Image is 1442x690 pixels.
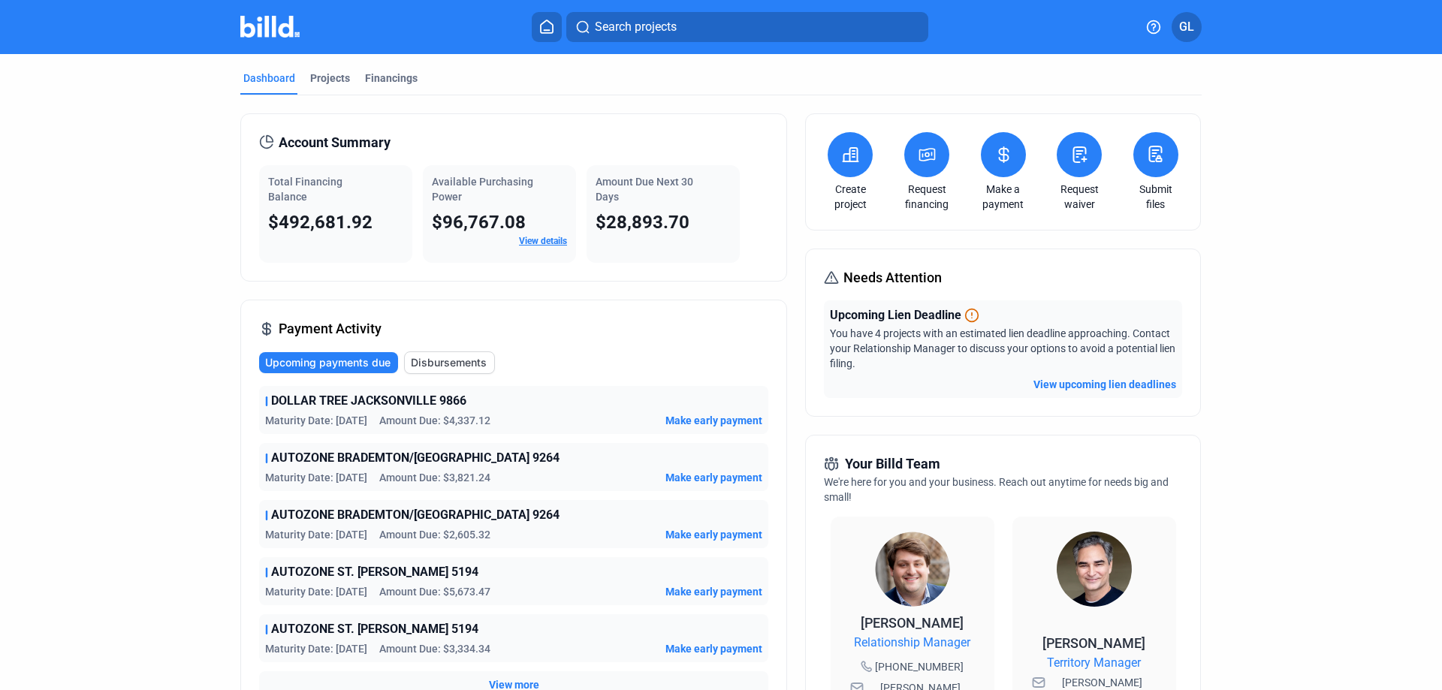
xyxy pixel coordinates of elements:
span: Disbursements [411,355,487,370]
span: Relationship Manager [854,634,970,652]
button: View upcoming lien deadlines [1033,377,1176,392]
span: GL [1179,18,1194,36]
span: Maturity Date: [DATE] [265,413,367,428]
a: View details [519,236,567,246]
span: [PERSON_NAME] [861,615,964,631]
button: Make early payment [665,470,762,485]
span: We're here for you and your business. Reach out anytime for needs big and small! [824,476,1169,503]
span: Payment Activity [279,318,382,339]
span: AUTOZONE ST. [PERSON_NAME] 5194 [271,563,478,581]
a: Request waiver [1053,182,1106,212]
button: GL [1172,12,1202,42]
button: Make early payment [665,527,762,542]
span: Amount Due: $3,821.24 [379,470,490,485]
button: Make early payment [665,413,762,428]
button: Disbursements [404,351,495,374]
button: Make early payment [665,584,762,599]
a: Request financing [900,182,953,212]
span: Account Summary [279,132,391,153]
span: Maturity Date: [DATE] [265,584,367,599]
span: AUTOZONE BRADEMTON/[GEOGRAPHIC_DATA] 9264 [271,506,560,524]
span: Your Billd Team [845,453,940,475]
span: Amount Due: $3,334.34 [379,641,490,656]
img: Relationship Manager [875,532,950,607]
span: [PHONE_NUMBER] [875,659,964,674]
a: Make a payment [977,182,1030,212]
span: [PERSON_NAME] [1042,635,1145,651]
span: You have 4 projects with an estimated lien deadline approaching. Contact your Relationship Manage... [830,327,1175,369]
span: $492,681.92 [268,212,373,233]
span: AUTOZONE ST. [PERSON_NAME] 5194 [271,620,478,638]
span: Territory Manager [1047,654,1141,672]
span: Available Purchasing Power [432,176,533,203]
span: DOLLAR TREE JACKSONVILLE 9866 [271,392,466,410]
div: Financings [365,71,418,86]
span: Total Financing Balance [268,176,342,203]
span: Maturity Date: [DATE] [265,527,367,542]
span: AUTOZONE BRADEMTON/[GEOGRAPHIC_DATA] 9264 [271,449,560,467]
span: Upcoming Lien Deadline [830,306,961,324]
div: Dashboard [243,71,295,86]
span: Upcoming payments due [265,355,391,370]
span: Maturity Date: [DATE] [265,641,367,656]
button: Search projects [566,12,928,42]
span: Search projects [595,18,677,36]
button: Make early payment [665,641,762,656]
span: $96,767.08 [432,212,526,233]
img: Billd Company Logo [240,16,300,38]
span: Amount Due Next 30 Days [596,176,693,203]
span: Amount Due: $5,673.47 [379,584,490,599]
a: Create project [824,182,876,212]
span: Needs Attention [843,267,942,288]
div: Projects [310,71,350,86]
span: $28,893.70 [596,212,689,233]
span: Amount Due: $2,605.32 [379,527,490,542]
a: Submit files [1130,182,1182,212]
span: Amount Due: $4,337.12 [379,413,490,428]
span: Maturity Date: [DATE] [265,470,367,485]
button: Upcoming payments due [259,352,398,373]
img: Territory Manager [1057,532,1132,607]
